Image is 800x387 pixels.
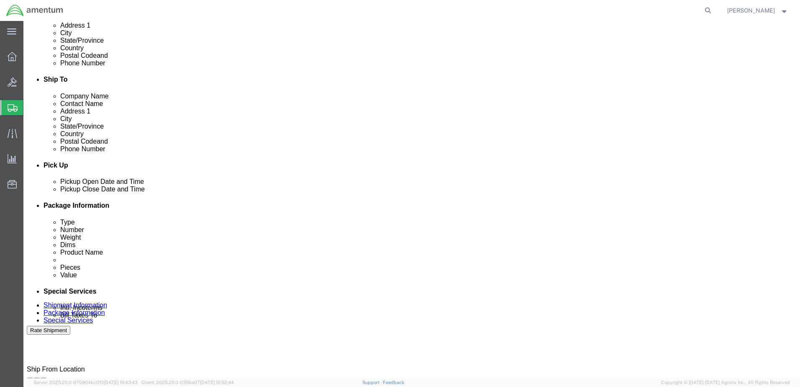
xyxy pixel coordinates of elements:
span: Eddie Marques [727,6,775,15]
span: [DATE] 10:43:43 [104,380,138,385]
a: Support [362,380,383,385]
button: [PERSON_NAME] [727,5,789,15]
span: Client: 2025.20.0-035ba07 [141,380,234,385]
span: Server: 2025.20.0-970904bc0f3 [33,380,138,385]
span: [DATE] 10:52:44 [200,380,234,385]
img: logo [6,4,64,17]
a: Feedback [383,380,404,385]
span: Copyright © [DATE]-[DATE] Agistix Inc., All Rights Reserved [661,379,790,386]
iframe: FS Legacy Container [23,21,800,378]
